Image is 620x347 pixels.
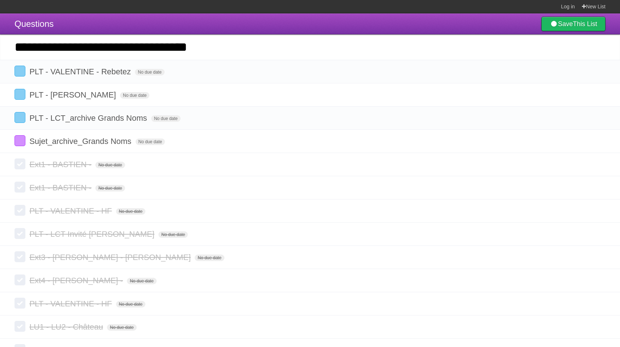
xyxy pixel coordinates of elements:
label: Done [15,89,25,100]
span: No due date [195,255,224,261]
span: No due date [95,185,125,191]
span: Ext1 - BASTIEN - [29,160,93,169]
span: PLT - LCT_archive Grands Noms [29,113,149,123]
a: SaveThis List [541,17,605,31]
span: PLT - LCT Invité [PERSON_NAME] [29,230,156,239]
label: Done [15,66,25,77]
label: Done [15,274,25,285]
span: LU1 - LU2 - Château [29,322,105,331]
label: Done [15,321,25,332]
span: Ext1 - BASTIEN - [29,183,93,192]
span: No due date [158,231,188,238]
span: No due date [95,162,125,168]
span: No due date [107,324,136,331]
span: No due date [116,301,145,307]
span: No due date [135,69,164,75]
span: No due date [116,208,145,215]
span: PLT - VALENTINE - Rebetez [29,67,133,76]
label: Done [15,182,25,193]
span: Sujet_archive_Grands Noms [29,137,133,146]
label: Done [15,298,25,309]
label: Done [15,251,25,262]
b: This List [573,20,597,28]
label: Done [15,158,25,169]
label: Done [15,228,25,239]
span: No due date [136,139,165,145]
span: Questions [15,19,54,29]
span: No due date [120,92,149,99]
label: Done [15,112,25,123]
span: PLT - VALENTINE - HF [29,299,113,308]
span: Ext4 - [PERSON_NAME] - [29,276,125,285]
label: Done [15,135,25,146]
span: PLT - [PERSON_NAME] [29,90,118,99]
span: PLT - VALENTINE - HF [29,206,113,215]
span: Ext3 - [PERSON_NAME] - [PERSON_NAME] [29,253,193,262]
span: No due date [151,115,181,122]
label: Done [15,205,25,216]
span: No due date [127,278,156,284]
